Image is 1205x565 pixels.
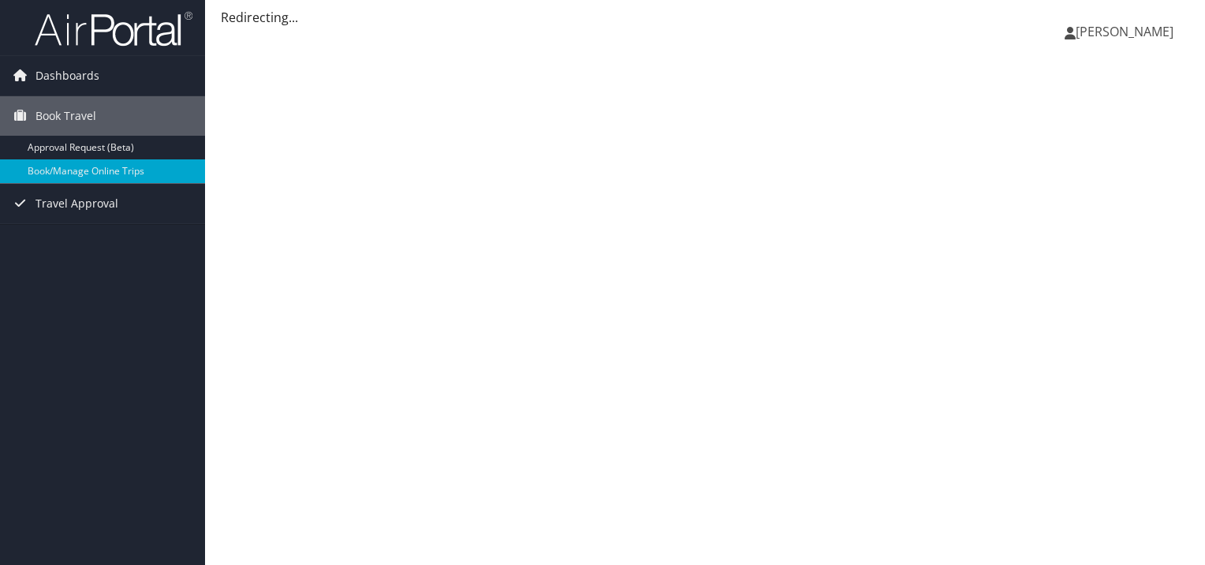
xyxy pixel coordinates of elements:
[1065,8,1189,55] a: [PERSON_NAME]
[35,10,192,47] img: airportal-logo.png
[1076,23,1173,40] span: [PERSON_NAME]
[35,96,96,136] span: Book Travel
[221,8,1189,27] div: Redirecting...
[35,184,118,223] span: Travel Approval
[35,56,99,95] span: Dashboards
